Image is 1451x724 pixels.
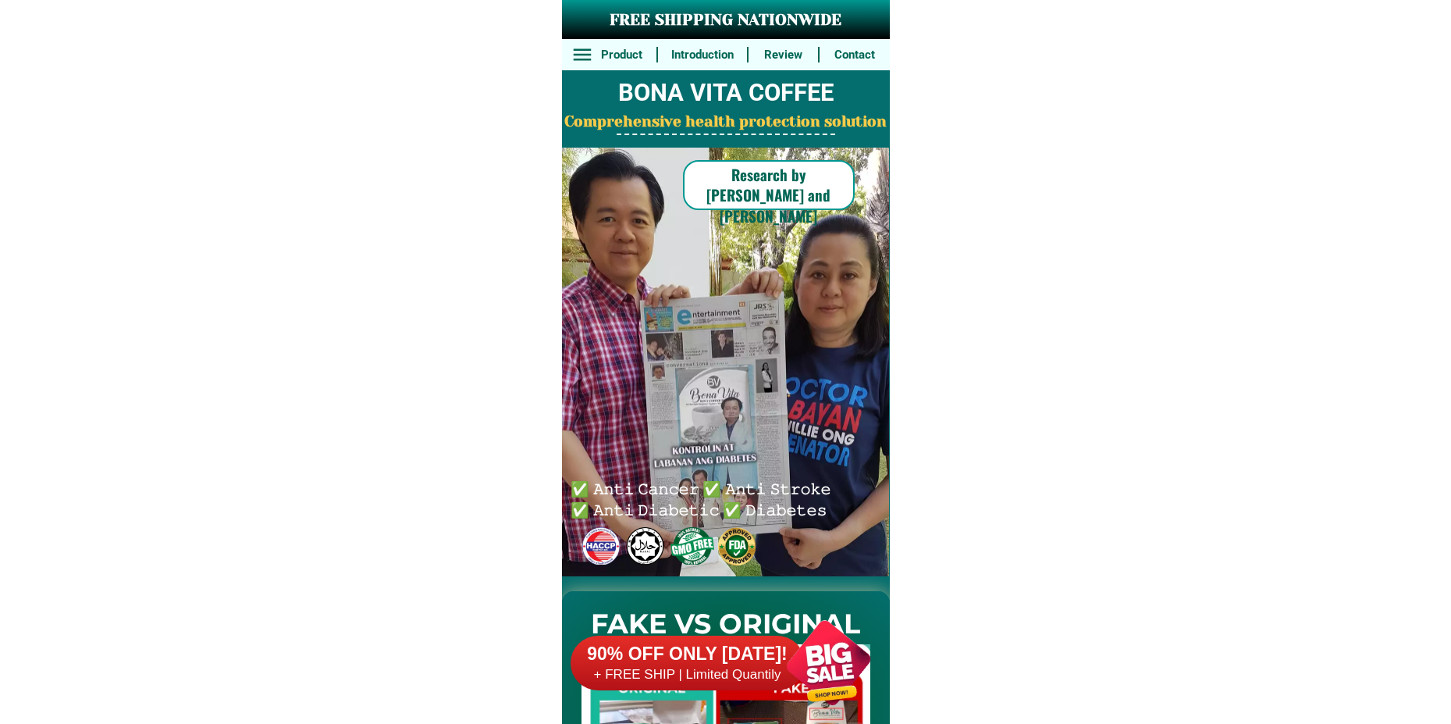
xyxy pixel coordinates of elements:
[666,46,738,64] h6: Introduction
[757,46,810,64] h6: Review
[562,111,890,134] h2: Comprehensive health protection solution
[828,46,881,64] h6: Contact
[562,604,890,645] h2: FAKE VS ORIGINAL
[595,46,648,64] h6: Product
[571,477,838,519] h6: ✅ 𝙰𝚗𝚝𝚒 𝙲𝚊𝚗𝚌𝚎𝚛 ✅ 𝙰𝚗𝚝𝚒 𝚂𝚝𝚛𝚘𝚔𝚎 ✅ 𝙰𝚗𝚝𝚒 𝙳𝚒𝚊𝚋𝚎𝚝𝚒𝚌 ✅ 𝙳𝚒𝚊𝚋𝚎𝚝𝚎𝚜
[571,666,805,683] h6: + FREE SHIP | Limited Quantily
[571,643,805,666] h6: 90% OFF ONLY [DATE]!
[562,75,890,112] h2: BONA VITA COFFEE
[562,9,890,32] h3: FREE SHIPPING NATIONWIDE
[683,164,855,226] h6: Research by [PERSON_NAME] and [PERSON_NAME]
